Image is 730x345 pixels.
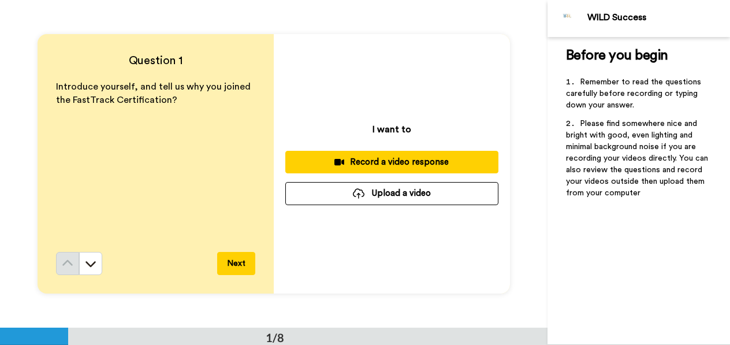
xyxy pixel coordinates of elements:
[587,12,729,23] div: WILD Success
[56,53,255,69] h4: Question 1
[285,151,498,173] button: Record a video response
[217,252,255,275] button: Next
[373,123,411,136] p: I want to
[566,120,710,197] span: Please find somewhere nice and bright with good, even lighting and minimal background noise if yo...
[285,182,498,205] button: Upload a video
[554,5,582,32] img: Profile Image
[566,78,703,109] span: Remember to read the questions carefully before recording or typing down your answer.
[566,49,668,62] span: Before you begin
[56,82,253,105] span: Introduce yourself, and tell us why you joined the FastTrack Certification?
[295,156,489,168] div: Record a video response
